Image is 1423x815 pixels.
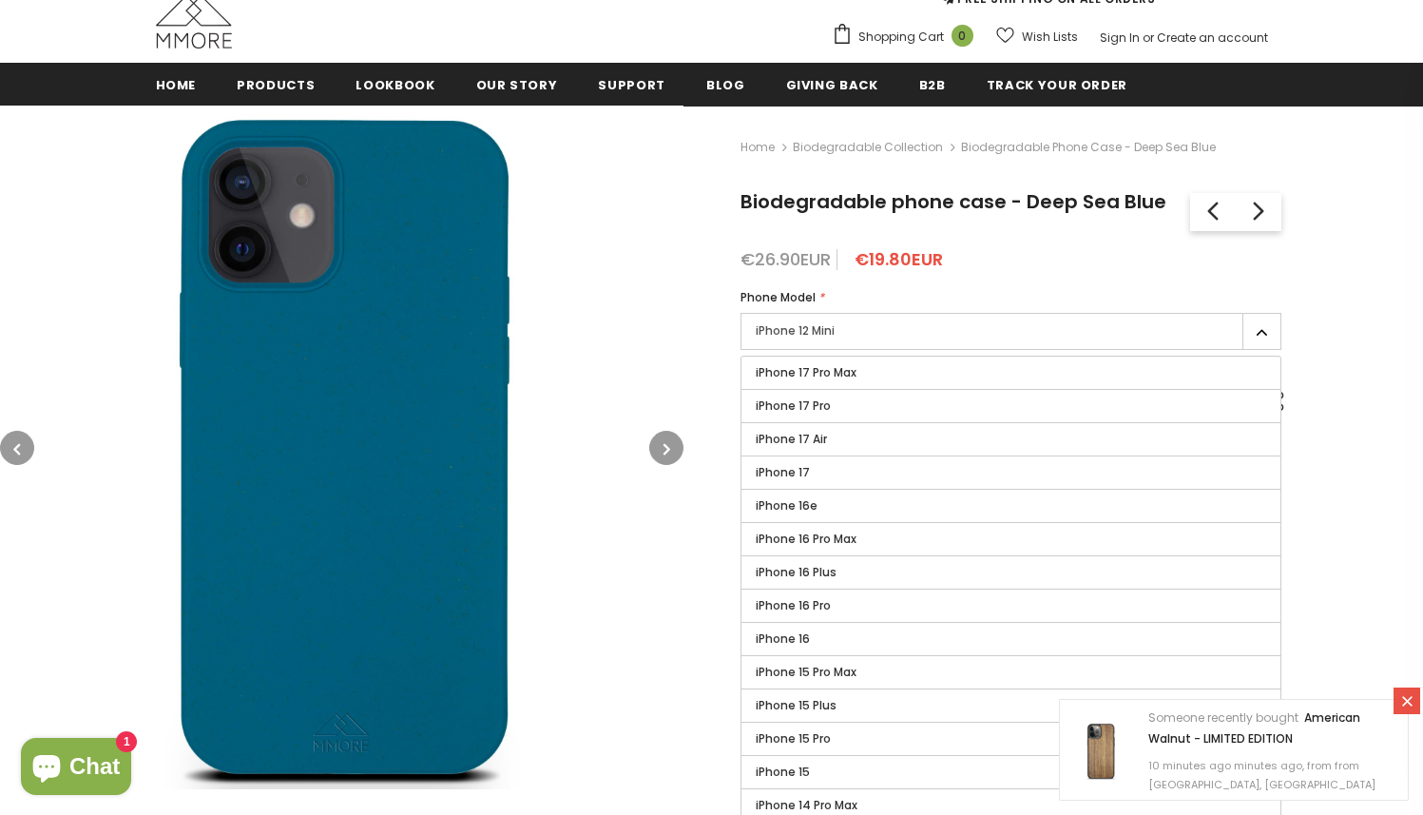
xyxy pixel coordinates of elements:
[1148,758,1375,792] span: 10 minutes ago minutes ago, from from [GEOGRAPHIC_DATA], [GEOGRAPHIC_DATA]
[961,136,1216,159] span: Biodegradable phone case - Deep Sea Blue
[598,76,665,94] span: support
[756,597,831,613] span: iPhone 16 Pro
[952,25,973,47] span: 0
[987,76,1127,94] span: Track your order
[786,63,878,106] a: Giving back
[237,76,315,94] span: Products
[598,63,665,106] a: support
[156,63,197,106] a: Home
[855,247,943,271] span: €19.80EUR
[706,76,745,94] span: Blog
[756,564,836,580] span: iPhone 16 Plus
[706,63,745,106] a: Blog
[756,631,810,647] span: iPhone 16
[476,76,558,94] span: Our Story
[919,63,946,106] a: B2B
[786,76,878,94] span: Giving back
[832,23,983,51] a: Shopping Cart 0
[756,730,831,747] span: iPhone 15 Pro
[476,63,558,106] a: Our Story
[356,76,434,94] span: Lookbook
[1157,29,1268,46] a: Create an account
[996,20,1078,53] a: Wish Lists
[793,139,943,155] a: Biodegradable Collection
[237,63,315,106] a: Products
[919,76,946,94] span: B2B
[740,247,831,271] span: €26.90EUR
[756,497,817,514] span: iPhone 16e
[15,738,137,800] inbox-online-store-chat: Shopify online store chat
[756,797,857,813] span: iPhone 14 Pro Max
[740,289,816,305] span: Phone Model
[740,188,1166,215] span: Biodegradable phone case - Deep Sea Blue
[756,764,810,780] span: iPhone 15
[1143,29,1154,46] span: or
[740,313,1282,350] label: iPhone 12 Mini
[756,364,856,380] span: iPhone 17 Pro Max
[740,136,775,159] a: Home
[356,63,434,106] a: Lookbook
[1022,28,1078,47] span: Wish Lists
[756,398,831,414] span: iPhone 17 Pro
[1100,29,1140,46] a: Sign In
[756,697,836,713] span: iPhone 15 Plus
[756,431,827,447] span: iPhone 17 Air
[756,464,810,480] span: iPhone 17
[756,531,856,547] span: iPhone 16 Pro Max
[1148,709,1298,726] span: Someone recently bought
[756,664,856,680] span: iPhone 15 Pro Max
[858,28,944,47] span: Shopping Cart
[156,76,197,94] span: Home
[987,63,1127,106] a: Track your order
